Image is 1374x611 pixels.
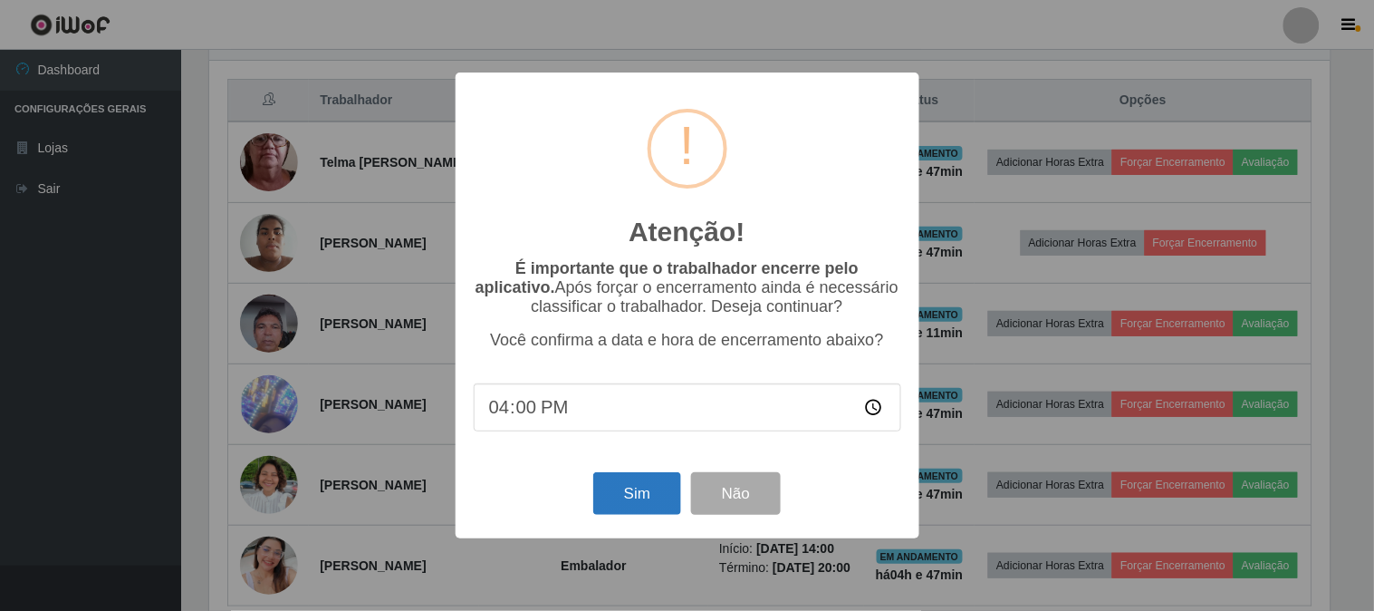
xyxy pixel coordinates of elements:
h2: Atenção! [629,216,745,248]
button: Não [691,472,781,515]
button: Sim [593,472,681,515]
b: É importante que o trabalhador encerre pelo aplicativo. [476,259,859,296]
p: Após forçar o encerramento ainda é necessário classificar o trabalhador. Deseja continuar? [474,259,901,316]
p: Você confirma a data e hora de encerramento abaixo? [474,331,901,350]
